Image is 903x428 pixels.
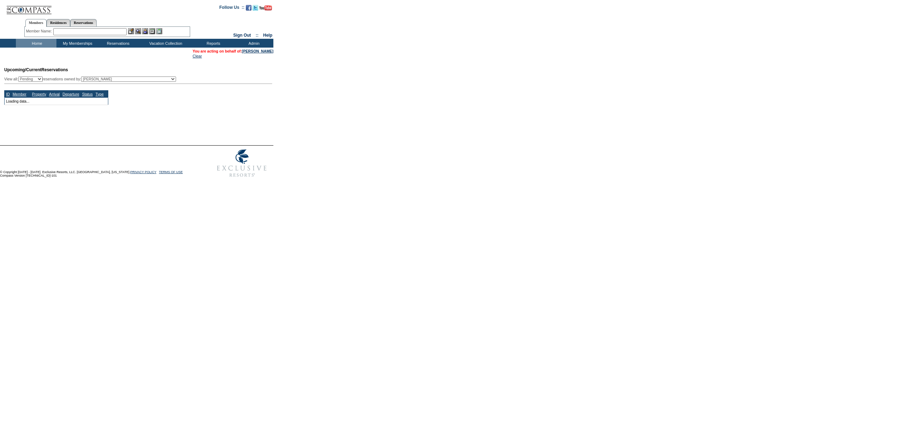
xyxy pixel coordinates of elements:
img: Subscribe to our YouTube Channel [259,5,272,11]
img: Exclusive Resorts [210,146,273,181]
td: Follow Us :: [219,4,244,13]
td: Reservations [97,39,138,48]
td: Loading data... [5,98,108,105]
img: Impersonate [142,28,148,34]
a: Help [263,33,272,38]
a: [PERSON_NAME] [242,49,273,53]
td: Vacation Collection [138,39,192,48]
div: Member Name: [26,28,53,34]
span: You are acting on behalf of: [193,49,273,53]
img: b_edit.gif [128,28,134,34]
td: Admin [233,39,273,48]
img: Reservations [149,28,155,34]
img: Become our fan on Facebook [246,5,251,11]
a: Subscribe to our YouTube Channel [259,7,272,11]
a: Status [82,92,93,96]
a: Departure [62,92,79,96]
div: View all: reservations owned by: [4,77,179,82]
a: Residences [47,19,70,26]
td: Home [16,39,56,48]
a: Members [25,19,47,27]
img: View [135,28,141,34]
a: Arrival [49,92,60,96]
a: Member [13,92,26,96]
a: Type [96,92,104,96]
span: Reservations [4,67,68,72]
td: Reports [192,39,233,48]
a: TERMS OF USE [159,170,183,174]
a: ID [6,92,10,96]
a: Become our fan on Facebook [246,7,251,11]
td: My Memberships [56,39,97,48]
a: Clear [193,54,202,58]
a: Follow us on Twitter [253,7,258,11]
span: :: [256,33,259,38]
img: Follow us on Twitter [253,5,258,11]
a: Property [32,92,46,96]
span: Upcoming/Current [4,67,41,72]
a: PRIVACY POLICY [130,170,156,174]
a: Sign Out [233,33,251,38]
a: Reservations [70,19,97,26]
img: b_calculator.gif [156,28,162,34]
